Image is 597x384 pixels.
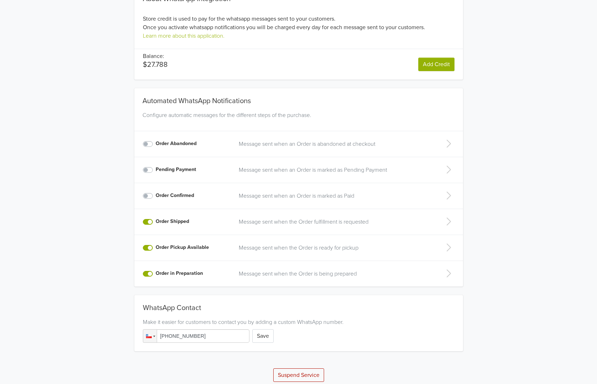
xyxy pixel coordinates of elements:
[140,111,458,128] div: Configure automatic messages for the different steps of the purchase.
[252,329,274,343] button: Save
[239,192,430,200] a: Message sent when an Order is marked as Paid
[239,244,430,252] a: Message sent when the Order is ready for pickup
[143,32,225,39] a: Learn more about this application.
[239,166,430,174] a: Message sent when an Order is marked as Pending Payment
[156,140,197,148] label: Order Abandoned
[156,192,194,199] label: Order Confirmed
[143,329,249,343] input: 1 (702) 123-4567
[143,60,168,69] p: $27.788
[143,304,455,315] div: WhatsApp Contact
[239,270,430,278] a: Message sent when the Order is being prepared
[156,244,209,251] label: Order Pickup Available
[156,270,203,277] label: Order in Preparation
[239,218,430,226] a: Message sent when the Order fulfillment is requested
[140,88,458,108] div: Automated WhatsApp Notifications
[156,166,196,174] label: Pending Payment
[143,52,168,60] p: Balance:
[273,368,324,382] button: Suspend Service
[143,330,157,342] div: Chile: + 56
[156,218,189,225] label: Order Shipped
[418,58,455,71] a: Add Credit
[239,140,430,148] a: Message sent when an Order is abandoned at checkout
[143,318,455,326] div: Make it easier for customers to contact you by adding a custom WhatsApp number.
